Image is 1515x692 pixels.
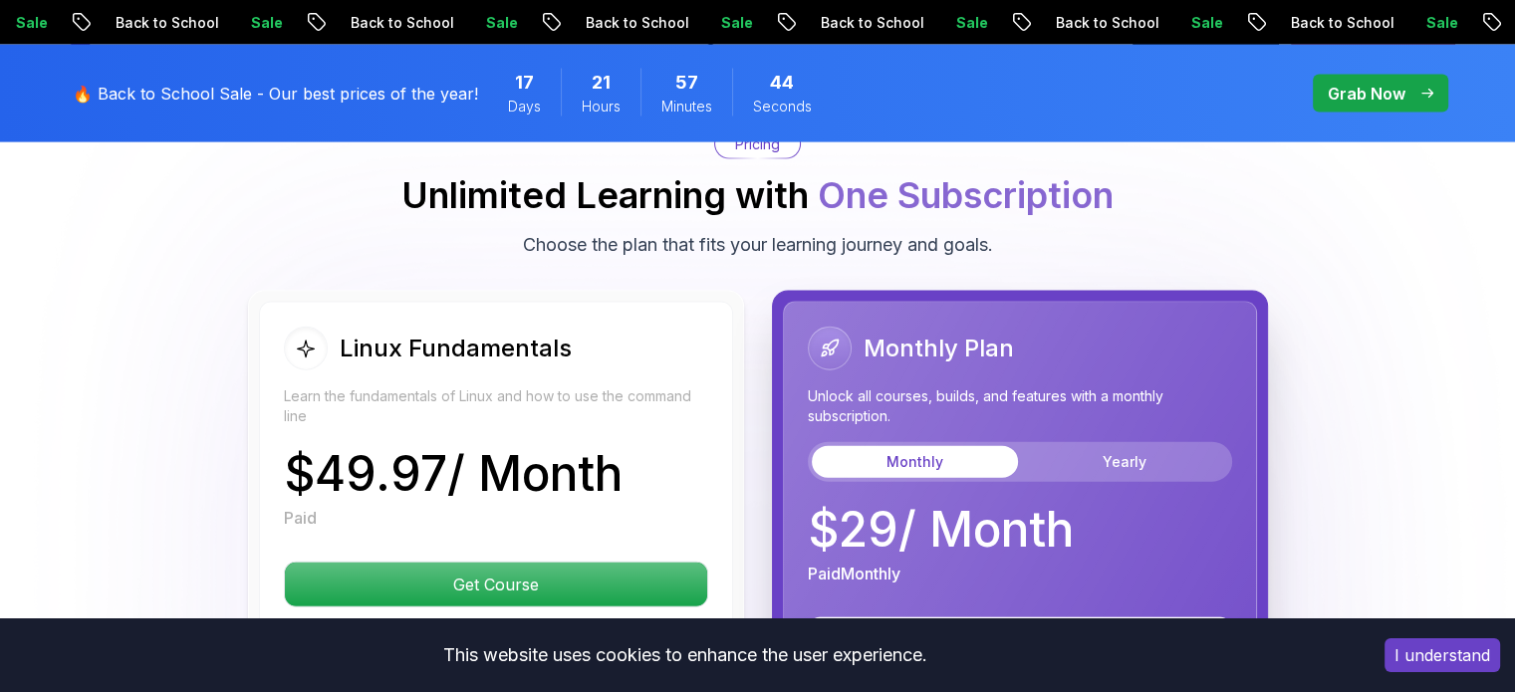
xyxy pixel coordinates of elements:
[592,69,611,97] span: 21 Hours
[661,97,712,116] span: Minutes
[808,506,1074,554] p: $ 29 / Month
[340,333,572,364] h2: Linux Fundamentals
[230,13,294,33] p: Sale
[1270,13,1405,33] p: Back to School
[818,173,1114,217] span: One Subscription
[1170,13,1234,33] p: Sale
[700,13,764,33] p: Sale
[735,134,780,154] p: Pricing
[284,506,317,530] p: Paid
[285,563,707,606] p: Get Course
[770,69,794,97] span: 44 Seconds
[812,446,1018,478] button: Monthly
[808,562,900,585] p: Paid Monthly
[73,82,478,106] p: 🔥 Back to School Sale - Our best prices of the year!
[15,633,1355,677] div: This website uses cookies to enhance the user experience.
[1022,446,1228,478] button: Yearly
[808,386,1232,426] p: Unlock all courses, builds, and features with a monthly subscription.
[1385,638,1500,672] button: Accept cookies
[753,97,812,116] span: Seconds
[95,13,230,33] p: Back to School
[800,13,935,33] p: Back to School
[582,97,621,116] span: Hours
[1328,82,1405,106] p: Grab Now
[864,333,1014,364] h2: Monthly Plan
[284,575,708,594] a: Get Course
[401,175,1114,215] h2: Unlimited Learning with
[1405,13,1469,33] p: Sale
[330,13,465,33] p: Back to School
[284,450,623,498] p: $ 49.97 / Month
[675,69,698,97] span: 57 Minutes
[1035,13,1170,33] p: Back to School
[465,13,529,33] p: Sale
[284,562,708,607] button: Get Course
[565,13,700,33] p: Back to School
[508,97,541,116] span: Days
[284,386,708,426] p: Learn the fundamentals of Linux and how to use the command line
[523,231,993,259] p: Choose the plan that fits your learning journey and goals.
[515,69,534,97] span: 17 Days
[935,13,999,33] p: Sale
